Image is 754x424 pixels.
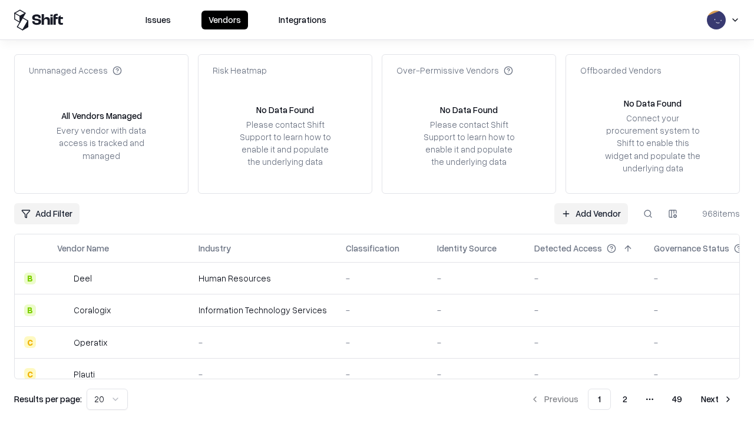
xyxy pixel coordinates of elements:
[693,207,740,220] div: 968 items
[74,336,107,349] div: Operatix
[346,242,399,254] div: Classification
[437,336,515,349] div: -
[199,272,327,284] div: Human Resources
[534,242,602,254] div: Detected Access
[534,272,635,284] div: -
[523,389,740,410] nav: pagination
[346,304,418,316] div: -
[272,11,333,29] button: Integrations
[57,273,69,284] img: Deel
[74,304,111,316] div: Coralogix
[580,64,662,77] div: Offboarded Vendors
[346,368,418,380] div: -
[29,64,122,77] div: Unmanaged Access
[57,336,69,348] img: Operatix
[588,389,611,410] button: 1
[534,304,635,316] div: -
[14,393,82,405] p: Results per page:
[534,368,635,380] div: -
[74,368,95,380] div: Plauti
[24,336,36,348] div: C
[138,11,178,29] button: Issues
[24,273,36,284] div: B
[613,389,637,410] button: 2
[57,368,69,380] img: Plauti
[52,124,150,161] div: Every vendor with data access is tracked and managed
[57,304,69,316] img: Coralogix
[346,272,418,284] div: -
[437,304,515,316] div: -
[396,64,513,77] div: Over-Permissive Vendors
[57,242,109,254] div: Vendor Name
[604,112,702,174] div: Connect your procurement system to Shift to enable this widget and populate the underlying data
[534,336,635,349] div: -
[61,110,142,122] div: All Vendors Managed
[440,104,498,116] div: No Data Found
[420,118,518,168] div: Please contact Shift Support to learn how to enable it and populate the underlying data
[236,118,334,168] div: Please contact Shift Support to learn how to enable it and populate the underlying data
[74,272,92,284] div: Deel
[199,336,327,349] div: -
[554,203,628,224] a: Add Vendor
[201,11,248,29] button: Vendors
[663,389,692,410] button: 49
[437,368,515,380] div: -
[437,272,515,284] div: -
[437,242,497,254] div: Identity Source
[694,389,740,410] button: Next
[624,97,682,110] div: No Data Found
[256,104,314,116] div: No Data Found
[199,304,327,316] div: Information Technology Services
[14,203,80,224] button: Add Filter
[199,242,231,254] div: Industry
[346,336,418,349] div: -
[654,242,729,254] div: Governance Status
[24,304,36,316] div: B
[213,64,267,77] div: Risk Heatmap
[199,368,327,380] div: -
[24,368,36,380] div: C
